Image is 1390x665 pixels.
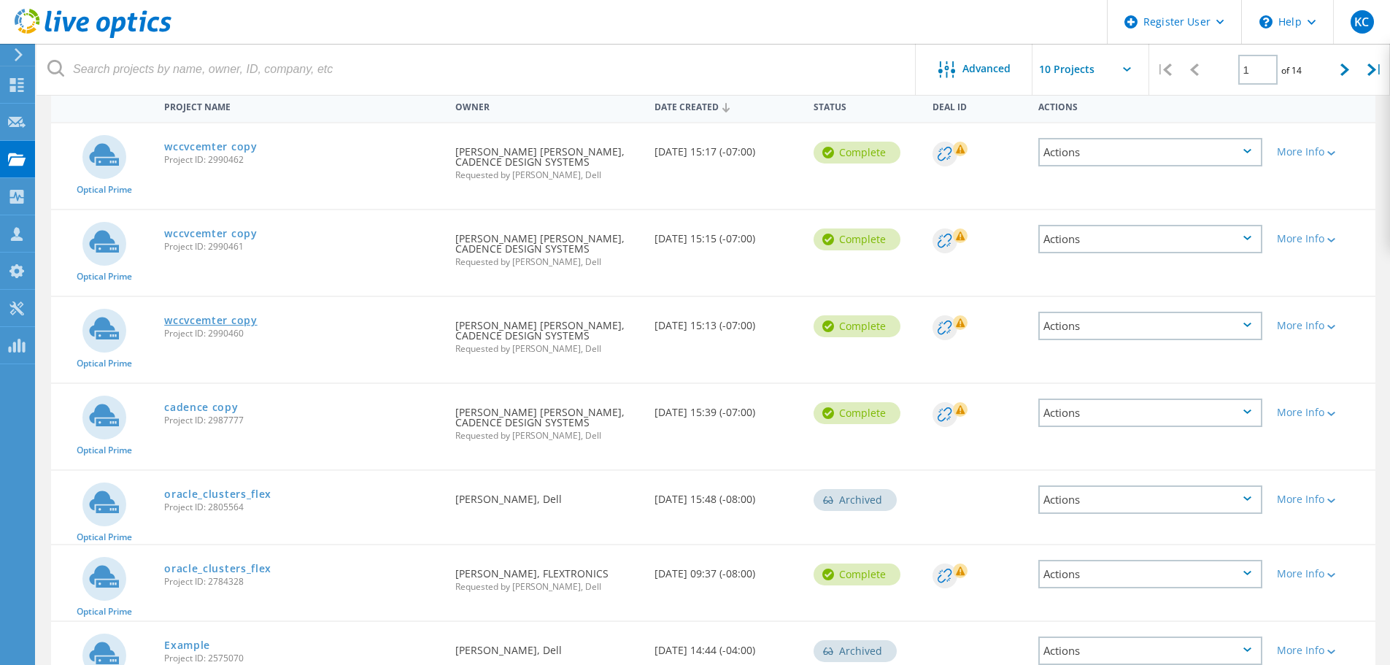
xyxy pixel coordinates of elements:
div: [PERSON_NAME] [PERSON_NAME], CADENCE DESIGN SYSTEMS [448,210,646,281]
div: More Info [1277,147,1368,157]
div: [DATE] 15:15 (-07:00) [647,210,806,258]
span: Requested by [PERSON_NAME], Dell [455,583,639,591]
div: Complete [814,228,900,250]
div: Complete [814,402,900,424]
span: Project ID: 2990462 [164,155,441,164]
div: Archived [814,640,897,662]
div: [DATE] 15:48 (-08:00) [647,471,806,519]
a: oracle_clusters_flex [164,489,271,499]
a: cadence copy [164,402,238,412]
a: wccvcemter copy [164,142,258,152]
div: More Info [1277,645,1368,656]
div: More Info [1277,407,1368,418]
div: Complete [814,315,900,337]
div: More Info [1277,569,1368,579]
div: | [1149,44,1179,96]
div: Actions [1038,399,1262,427]
div: [PERSON_NAME] [PERSON_NAME], CADENCE DESIGN SYSTEMS [448,384,646,455]
div: Complete [814,564,900,585]
span: Requested by [PERSON_NAME], Dell [455,258,639,266]
div: More Info [1277,320,1368,331]
span: KC [1354,16,1369,28]
div: Deal Id [925,92,1031,119]
div: Date Created [647,92,806,120]
input: Search projects by name, owner, ID, company, etc [36,44,916,95]
div: [DATE] 15:17 (-07:00) [647,123,806,172]
span: Project ID: 2805564 [164,503,441,512]
span: Project ID: 2990461 [164,242,441,251]
div: [PERSON_NAME], Dell [448,471,646,519]
div: Actions [1038,560,1262,588]
div: Archived [814,489,897,511]
span: Project ID: 2990460 [164,329,441,338]
a: Live Optics Dashboard [15,31,171,41]
div: Status [806,92,925,119]
a: oracle_clusters_flex [164,564,271,574]
span: Optical Prime [77,607,132,616]
div: [DATE] 15:13 (-07:00) [647,297,806,345]
div: Actions [1038,225,1262,253]
span: of 14 [1281,64,1302,77]
a: Example [164,640,210,650]
span: Requested by [PERSON_NAME], Dell [455,345,639,353]
div: [DATE] 09:37 (-08:00) [647,545,806,593]
span: Optical Prime [77,446,132,455]
a: wccvcemter copy [164,228,258,239]
a: wccvcemter copy [164,315,258,326]
div: Actions [1038,637,1262,665]
span: Advanced [962,64,1011,74]
span: Optical Prime [77,185,132,194]
div: [PERSON_NAME], FLEXTRONICS [448,545,646,606]
div: More Info [1277,494,1368,504]
span: Optical Prime [77,359,132,368]
div: [DATE] 15:39 (-07:00) [647,384,806,432]
span: Project ID: 2987777 [164,416,441,425]
div: Actions [1038,138,1262,166]
div: Actions [1038,312,1262,340]
span: Optical Prime [77,272,132,281]
span: Project ID: 2575070 [164,654,441,663]
div: Owner [448,92,646,119]
div: Actions [1031,92,1270,119]
div: [PERSON_NAME] [PERSON_NAME], CADENCE DESIGN SYSTEMS [448,297,646,368]
span: Requested by [PERSON_NAME], Dell [455,171,639,180]
span: Requested by [PERSON_NAME], Dell [455,431,639,440]
svg: \n [1259,15,1273,28]
div: Project Name [157,92,448,119]
span: Optical Prime [77,533,132,542]
div: [PERSON_NAME] [PERSON_NAME], CADENCE DESIGN SYSTEMS [448,123,646,194]
span: Project ID: 2784328 [164,577,441,586]
div: | [1360,44,1390,96]
div: Actions [1038,485,1262,514]
div: More Info [1277,234,1368,244]
div: Complete [814,142,900,164]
